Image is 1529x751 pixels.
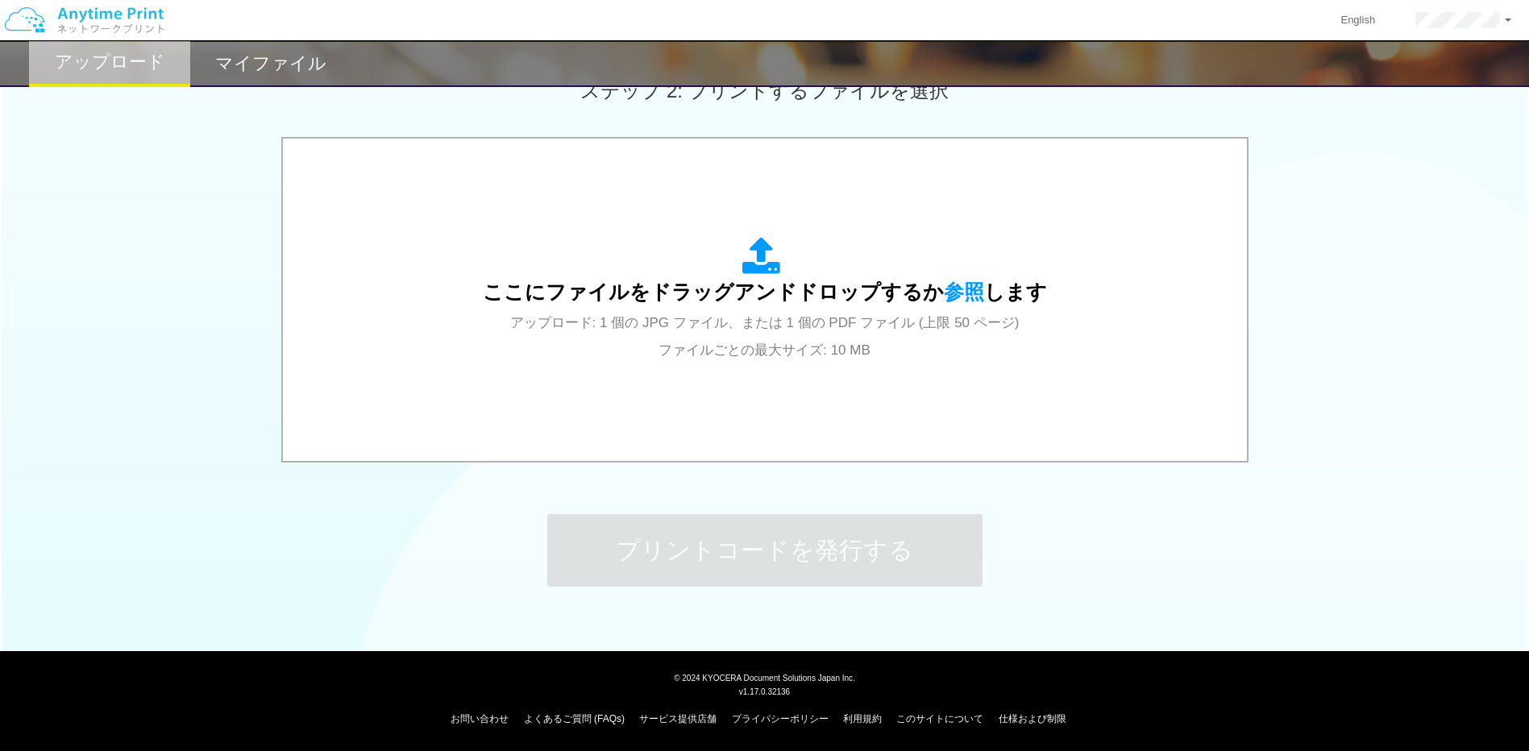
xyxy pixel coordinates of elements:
[732,713,829,724] a: プライバシーポリシー
[55,52,165,72] h2: アップロード
[999,713,1066,724] a: 仕様および制限
[510,315,1020,358] span: アップロード: 1 個の JPG ファイル、または 1 個の PDF ファイル (上限 50 ページ) ファイルごとの最大サイズ: 10 MB
[580,80,948,102] span: ステップ 2: プリントするファイルを選択
[215,54,326,73] h2: マイファイル
[674,672,855,683] span: © 2024 KYOCERA Document Solutions Japan Inc.
[547,514,983,587] button: プリントコードを発行する
[639,713,717,724] a: サービス提供店舗
[451,713,509,724] a: お問い合わせ
[843,713,882,724] a: 利用規約
[524,713,625,724] a: よくあるご質問 (FAQs)
[896,713,983,724] a: このサイトについて
[483,280,1047,303] span: ここにファイルをドラッグアンドドロップするか します
[739,687,790,696] span: v1.17.0.32136
[944,280,984,303] span: 参照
